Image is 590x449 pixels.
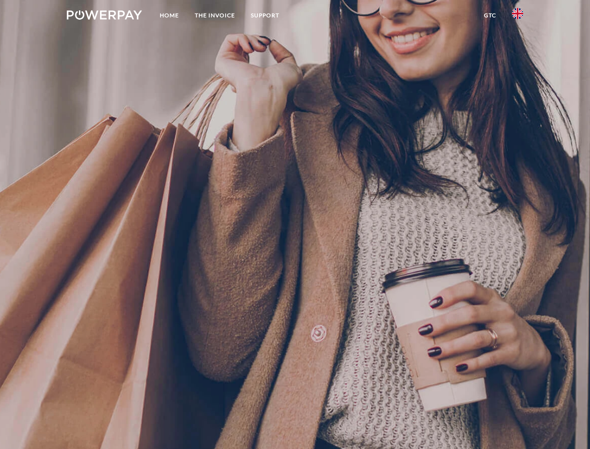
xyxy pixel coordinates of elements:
[243,7,287,24] a: Support
[187,7,243,24] a: THE INVOICE
[512,8,523,19] img: en
[67,10,142,20] img: logo-powerpay-white.svg
[476,7,504,24] a: GTC
[152,7,187,24] a: Home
